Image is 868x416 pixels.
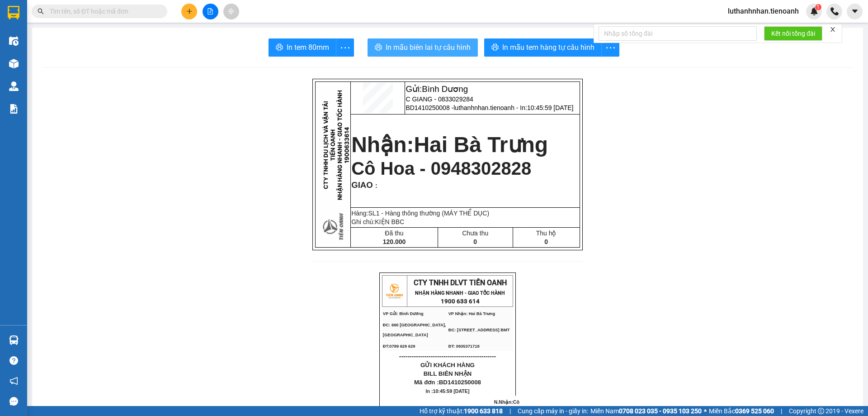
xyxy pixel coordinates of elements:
[847,4,863,19] button: caret-down
[764,26,822,41] button: Kết nối tổng đài
[509,406,511,416] span: |
[424,370,472,377] span: BILL BIÊN NHẬN
[810,7,818,15] img: icon-new-feature
[830,26,836,33] span: close
[203,4,218,19] button: file-add
[269,38,336,57] button: printerIn tem 80mm
[602,42,619,53] span: more
[336,42,354,53] span: more
[502,42,594,53] span: In mẫu tem hàng tự cấu hình
[599,26,757,41] input: Nhập số tổng đài
[439,379,481,386] span: BD1410250008
[228,8,234,14] span: aim
[9,81,19,91] img: warehouse-icon
[351,218,404,225] span: Ghi chú:
[373,182,377,189] span: :
[9,397,18,406] span: message
[375,43,382,52] span: printer
[385,230,403,237] span: Đã thu
[420,362,475,368] span: GỬI KHÁCH HÀNG
[851,7,859,15] span: caret-down
[386,42,471,53] span: In mẫu biên lai tự cấu hình
[473,238,477,245] span: 0
[426,388,470,394] span: In :
[453,104,573,111] span: luthanhnhan.tienoanh - In:
[414,133,548,157] span: Hai Bà Trưng
[704,409,707,413] span: ⚪️
[415,290,505,296] strong: NHẬN HÀNG NHANH - GIAO TỐC HÀNH
[351,210,489,217] span: Hàng:SL
[376,210,489,217] span: 1 - Hàng thông thường (MÁY THỂ DỤC)
[9,36,19,46] img: warehouse-icon
[181,4,197,19] button: plus
[336,38,354,57] button: more
[818,408,824,414] span: copyright
[414,278,507,287] span: CTY TNHH DLVT TIẾN OANH
[781,406,782,416] span: |
[368,38,478,57] button: printerIn mẫu biên lai tự cấu hình
[448,328,510,332] span: ĐC: [STREET_ADDRESS] BMT
[276,43,283,52] span: printer
[816,4,820,10] span: 1
[406,104,573,111] span: BD1410250008 -
[527,104,573,111] span: 10:45:59 [DATE]
[8,6,19,19] img: logo-vxr
[414,379,481,386] span: Mã đơn :
[619,407,702,415] strong: 0708 023 035 - 0935 103 250
[422,84,468,94] span: Bình Dương
[383,344,415,349] span: ĐT:0789 629 629
[50,6,156,16] input: Tìm tên, số ĐT hoặc mã đơn
[9,356,18,365] span: question-circle
[351,158,531,178] span: Cô Hoa - 0948302828
[544,238,548,245] span: 0
[9,335,19,345] img: warehouse-icon
[406,84,468,94] span: Gửi:
[383,280,406,302] img: logo
[9,104,19,114] img: solution-icon
[484,38,602,57] button: printerIn mẫu tem hàng tự cấu hình
[287,42,329,53] span: In tem 80mm
[38,8,44,14] span: search
[709,406,774,416] span: Miền Bắc
[462,230,488,237] span: Chưa thu
[601,38,619,57] button: more
[406,96,473,103] span: C GIANG - 0833029284
[491,43,499,52] span: printer
[420,406,503,416] span: Hỗ trợ kỹ thuật:
[223,4,239,19] button: aim
[448,311,495,316] span: VP Nhận: Hai Bà Trưng
[383,311,424,316] span: VP Gửi: Bình Dương
[441,298,480,305] strong: 1900 633 614
[9,377,18,385] span: notification
[448,344,480,349] span: ĐT: 0935371718
[383,323,446,337] span: ĐC: 660 [GEOGRAPHIC_DATA], [GEOGRAPHIC_DATA]
[399,353,496,360] span: ----------------------------------------------
[186,8,193,14] span: plus
[815,4,821,10] sup: 1
[433,388,470,394] span: 10:45:59 [DATE]
[536,230,557,237] span: Thu hộ
[830,7,839,15] img: phone-icon
[721,5,806,17] span: luthanhnhan.tienoanh
[735,407,774,415] strong: 0369 525 060
[207,8,213,14] span: file-add
[590,406,702,416] span: Miền Nam
[351,133,548,157] strong: Nhận:
[771,29,815,38] span: Kết nối tổng đài
[375,218,404,225] span: KIỆN BBC
[464,407,503,415] strong: 1900 633 818
[383,238,406,245] span: 120.000
[518,406,588,416] span: Cung cấp máy in - giấy in:
[351,180,373,190] span: GIAO
[9,59,19,68] img: warehouse-icon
